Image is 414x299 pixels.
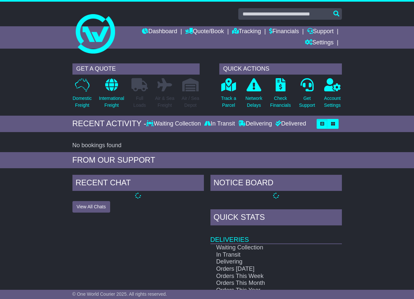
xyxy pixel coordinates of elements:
[232,26,261,37] a: Tracking
[210,273,323,280] td: Orders This Week
[210,175,342,193] div: NOTICE BOARD
[210,244,323,251] td: Waiting Collection
[299,78,315,112] a: GetSupport
[269,26,299,37] a: Financials
[72,201,110,213] button: View All Chats
[72,119,147,128] div: RECENT ACTIVITY -
[155,95,174,109] p: Air & Sea Freight
[131,95,148,109] p: Full Loads
[210,251,323,259] td: In Transit
[210,280,323,287] td: Orders This Month
[99,95,124,109] p: International Freight
[270,95,291,109] p: Check Financials
[72,63,200,75] div: GET A QUOTE
[210,209,342,227] div: Quick Stats
[73,95,92,109] p: Domestic Freight
[142,26,177,37] a: Dashboard
[210,227,342,244] td: Deliveries
[72,78,92,112] a: DomesticFreight
[299,95,315,109] p: Get Support
[72,291,167,297] span: © One World Courier 2025. All rights reserved.
[237,120,274,127] div: Delivering
[324,78,341,112] a: AccountSettings
[221,95,236,109] p: Track a Parcel
[270,78,291,112] a: CheckFinancials
[72,142,342,149] div: No bookings found
[146,120,202,127] div: Waiting Collection
[185,26,224,37] a: Quote/Book
[210,287,323,294] td: Orders This Year
[307,26,334,37] a: Support
[221,78,236,112] a: Track aParcel
[72,155,342,165] div: FROM OUR SUPPORT
[210,258,323,265] td: Delivering
[99,78,125,112] a: InternationalFreight
[324,95,341,109] p: Account Settings
[219,63,342,75] div: QUICK ACTIONS
[72,175,204,193] div: RECENT CHAT
[246,95,262,109] p: Network Delays
[305,37,334,49] a: Settings
[210,265,323,273] td: Orders [DATE]
[274,120,306,127] div: Delivered
[245,78,263,112] a: NetworkDelays
[182,95,199,109] p: Air / Sea Depot
[203,120,237,127] div: In Transit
